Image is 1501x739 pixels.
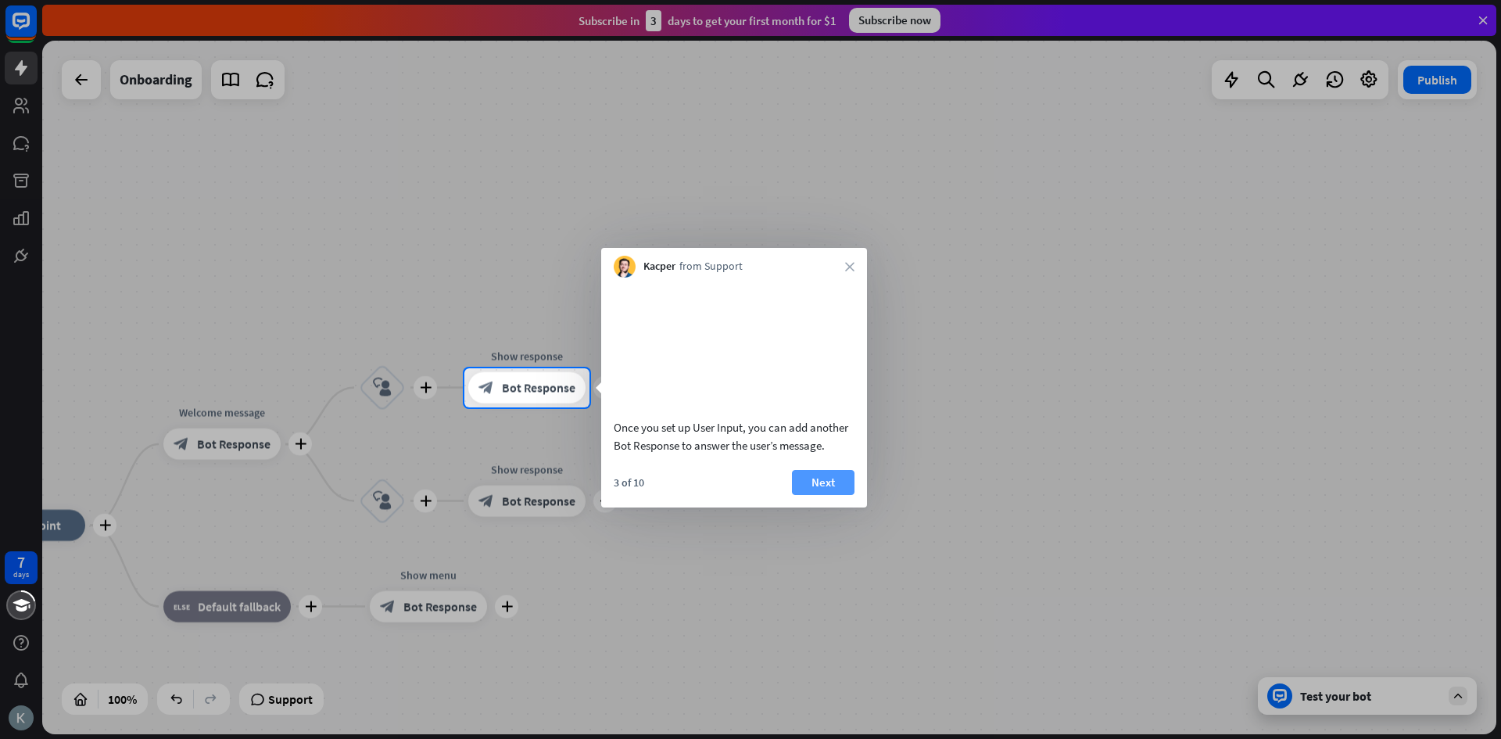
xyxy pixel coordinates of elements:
i: close [845,262,854,271]
button: Open LiveChat chat widget [13,6,59,53]
button: Next [792,470,854,495]
div: 3 of 10 [614,475,644,490]
span: from Support [679,259,743,274]
div: Once you set up User Input, you can add another Bot Response to answer the user’s message. [614,418,854,454]
span: Bot Response [502,380,575,396]
span: Kacper [643,259,675,274]
i: block_bot_response [478,380,494,396]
